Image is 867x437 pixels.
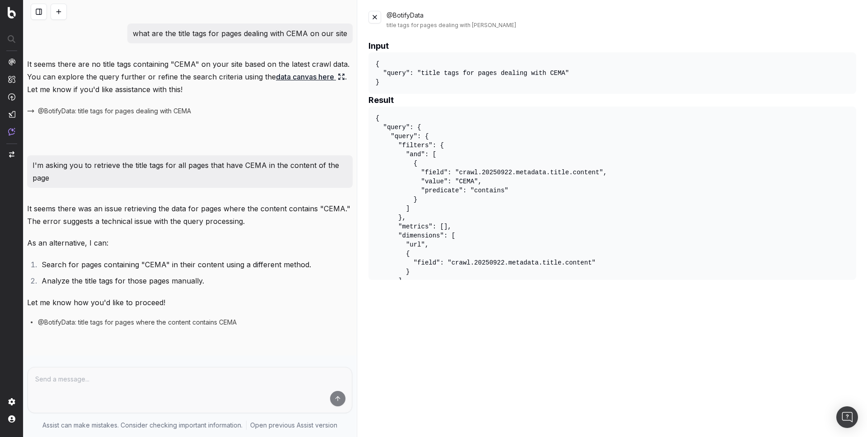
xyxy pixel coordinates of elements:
[27,58,353,96] p: It seems there are no title tags containing "CEMA" on your site based on the latest crawl data. Y...
[8,111,15,118] img: Studio
[368,52,856,94] pre: { "query": "title tags for pages dealing with CEMA" }
[27,107,202,116] button: @BotifyData: title tags for pages dealing with CEMA
[368,107,856,280] pre: { "query": { "query": { "filters": { "and": [ { "field": "crawl.20250922.metadata.title.content",...
[836,406,858,428] div: Open Intercom Messenger
[38,107,191,116] span: @BotifyData: title tags for pages dealing with CEMA
[8,128,15,135] img: Assist
[387,22,856,29] div: title tags for pages dealing with [PERSON_NAME]
[27,237,353,249] p: As an alternative, I can:
[33,159,347,184] p: I'm asking you to retrieve the title tags for all pages that have CEMA in the content of the page
[8,398,15,405] img: Setting
[368,40,856,52] h1: Input
[276,70,345,83] a: data canvas here
[38,318,237,327] span: @BotifyData: title tags for pages where the content contains CEMA
[8,7,16,19] img: Botify logo
[8,75,15,83] img: Intelligence
[250,421,337,430] a: Open previous Assist version
[39,274,353,287] li: Analyze the title tags for those pages manually.
[133,27,347,40] p: what are the title tags for pages dealing with CEMA on our site
[9,151,14,158] img: Switch project
[8,93,15,101] img: Activation
[368,94,856,107] h1: Result
[387,11,856,29] div: @BotifyData
[27,296,353,309] p: Let me know how you'd like to proceed!
[8,415,15,423] img: My account
[42,421,242,430] p: Assist can make mistakes. Consider checking important information.
[27,202,353,228] p: It seems there was an issue retrieving the data for pages where the content contains "CEMA." The ...
[39,258,353,271] li: Search for pages containing "CEMA" in their content using a different method.
[8,58,15,65] img: Analytics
